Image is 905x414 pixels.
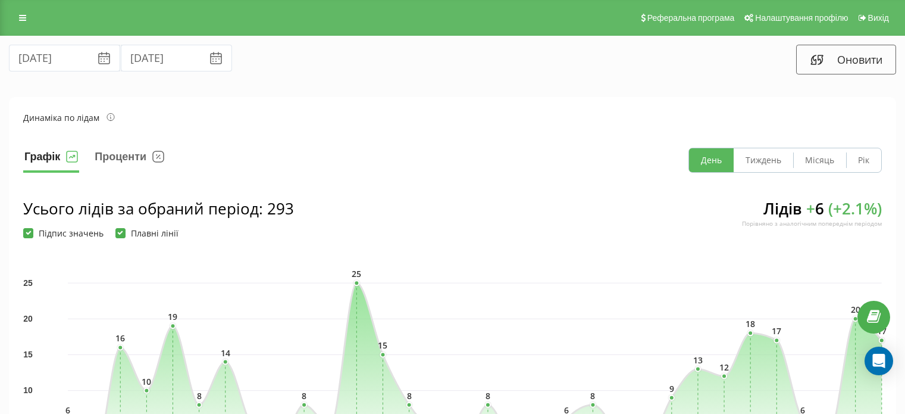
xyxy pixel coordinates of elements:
[23,228,104,238] label: Підпис значень
[23,278,33,288] text: 25
[23,314,33,323] text: 20
[23,111,115,124] div: Динаміка по лідам
[689,148,734,172] button: День
[142,376,151,387] text: 10
[806,198,815,219] span: +
[23,148,79,173] button: Графік
[486,390,490,401] text: 8
[793,148,846,172] button: Місяць
[669,383,674,394] text: 9
[877,325,887,337] text: 17
[734,148,793,172] button: Тиждень
[742,219,882,228] div: Порівняно з аналогічним попереднім періодом
[755,13,848,23] span: Налаштування профілю
[868,13,889,23] span: Вихід
[23,385,33,395] text: 10
[23,350,33,359] text: 15
[197,390,202,401] text: 8
[742,198,882,238] div: Лідів 6
[115,332,125,344] text: 16
[772,325,781,337] text: 17
[168,311,177,322] text: 19
[23,198,294,219] div: Усього лідів за обраний період : 293
[846,148,881,172] button: Рік
[647,13,735,23] span: Реферальна програма
[865,347,893,375] div: Open Intercom Messenger
[828,198,882,219] span: ( + 2.1 %)
[352,268,361,279] text: 25
[719,362,729,373] text: 12
[221,347,230,359] text: 14
[378,340,387,351] text: 15
[93,148,165,173] button: Проценти
[796,45,896,74] button: Оновити
[115,228,179,238] label: Плавні лінії
[746,318,755,329] text: 18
